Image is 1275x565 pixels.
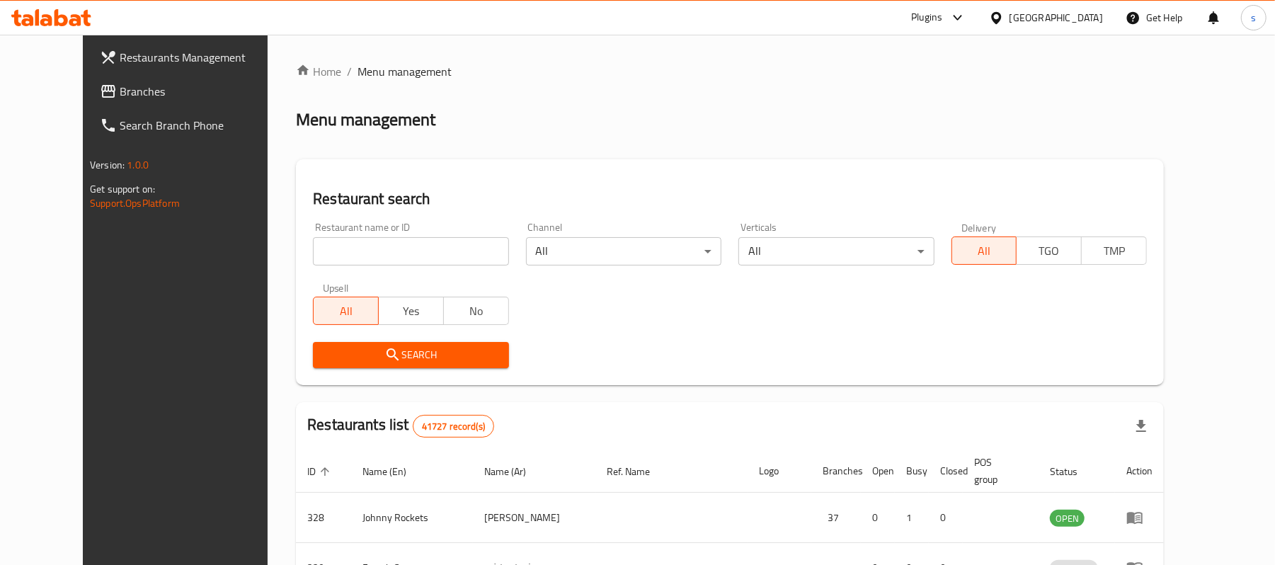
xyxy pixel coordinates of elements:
[895,493,929,543] td: 1
[323,282,349,292] label: Upsell
[324,346,497,364] span: Search
[120,117,285,134] span: Search Branch Phone
[120,83,285,100] span: Branches
[296,63,341,80] a: Home
[974,454,1022,488] span: POS group
[90,194,180,212] a: Support.OpsPlatform
[313,342,508,368] button: Search
[90,180,155,198] span: Get support on:
[443,297,509,325] button: No
[313,237,508,266] input: Search for restaurant name or ID..
[1126,509,1153,526] div: Menu
[1124,409,1158,443] div: Export file
[313,188,1147,210] h2: Restaurant search
[951,236,1017,265] button: All
[473,493,596,543] td: [PERSON_NAME]
[127,156,149,174] span: 1.0.0
[296,108,435,131] h2: Menu management
[607,463,669,480] span: Ref. Name
[1050,510,1085,527] span: OPEN
[1081,236,1147,265] button: TMP
[1251,10,1256,25] span: s
[413,415,494,438] div: Total records count
[307,414,494,438] h2: Restaurants list
[307,463,334,480] span: ID
[759,497,794,532] img: Johnny Rockets
[1022,241,1076,261] span: TGO
[413,420,493,433] span: 41727 record(s)
[88,74,296,108] a: Branches
[319,301,373,321] span: All
[526,237,721,266] div: All
[929,450,963,493] th: Closed
[861,493,895,543] td: 0
[88,40,296,74] a: Restaurants Management
[738,237,934,266] div: All
[958,241,1012,261] span: All
[88,108,296,142] a: Search Branch Phone
[450,301,503,321] span: No
[378,297,444,325] button: Yes
[961,222,997,232] label: Delivery
[929,493,963,543] td: 0
[351,493,473,543] td: Johnny Rockets
[1010,10,1103,25] div: [GEOGRAPHIC_DATA]
[895,450,929,493] th: Busy
[362,463,425,480] span: Name (En)
[861,450,895,493] th: Open
[120,49,285,66] span: Restaurants Management
[1050,463,1096,480] span: Status
[484,463,544,480] span: Name (Ar)
[1016,236,1082,265] button: TGO
[90,156,125,174] span: Version:
[1087,241,1141,261] span: TMP
[296,493,351,543] td: 328
[347,63,352,80] li: /
[911,9,942,26] div: Plugins
[811,450,861,493] th: Branches
[313,297,379,325] button: All
[748,450,811,493] th: Logo
[811,493,861,543] td: 37
[358,63,452,80] span: Menu management
[1115,450,1164,493] th: Action
[296,63,1164,80] nav: breadcrumb
[384,301,438,321] span: Yes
